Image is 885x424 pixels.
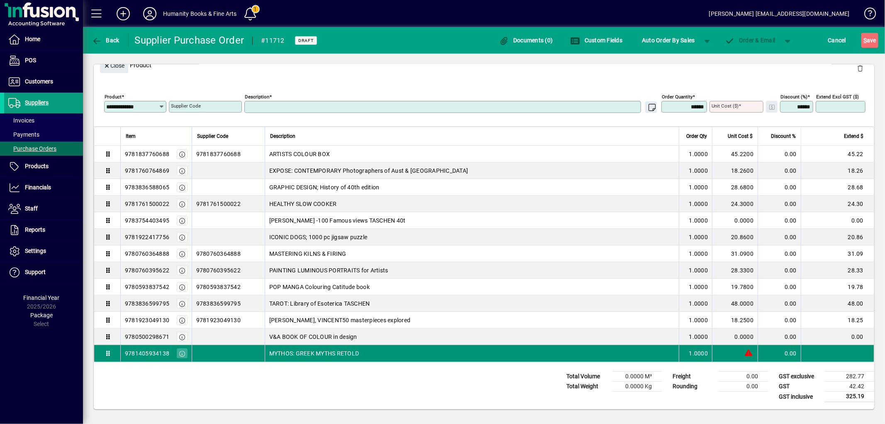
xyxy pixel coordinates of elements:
[758,179,801,196] td: 0.00
[712,328,758,345] td: 0.0000
[679,345,712,362] td: 1.0000
[824,382,874,392] td: 42.42
[758,212,801,229] td: 0.00
[679,245,712,262] td: 1.0000
[25,57,36,64] span: POS
[758,312,801,328] td: 0.00
[712,229,758,245] td: 20.8600
[758,279,801,295] td: 0.00
[568,33,624,48] button: Custom Fields
[718,382,768,392] td: 0.00
[192,196,265,212] td: 9781761500022
[801,295,874,312] td: 48.00
[110,6,137,21] button: Add
[8,117,34,124] span: Invoices
[686,132,707,141] span: Order Qty
[4,113,83,127] a: Invoices
[863,37,867,44] span: S
[8,145,56,152] span: Purchase Orders
[850,58,870,78] button: Delete
[718,372,768,382] td: 0.00
[712,103,739,109] mat-label: Unit Cost ($)
[125,200,169,208] div: 9781761500022
[197,132,228,141] span: Supplier Code
[801,279,874,295] td: 19.78
[25,78,53,85] span: Customers
[801,179,874,196] td: 28.68
[25,184,51,191] span: Financials
[4,71,83,92] a: Customers
[801,162,874,179] td: 18.26
[801,196,874,212] td: 24.30
[801,312,874,328] td: 18.25
[25,269,46,275] span: Support
[30,312,53,319] span: Package
[269,150,330,158] span: ARTISTS COLOUR BOX
[497,33,555,48] button: Documents (0)
[712,146,758,162] td: 45.2200
[562,382,612,392] td: Total Weight
[771,132,796,141] span: Discount %
[269,250,346,258] span: MASTERING KILNS & FIRING
[801,229,874,245] td: 20.86
[135,34,244,47] div: Supplier Purchase Order
[4,127,83,142] a: Payments
[712,295,758,312] td: 48.0000
[728,132,753,141] span: Unit Cost $
[125,216,169,225] div: 9783754403495
[638,33,699,48] button: Auto Order By Sales
[270,132,295,141] span: Description
[25,226,45,233] span: Reports
[668,372,718,382] td: Freight
[269,167,468,175] span: EXPOSE: CONTEMPORARY Photographers of Aust & [GEOGRAPHIC_DATA]
[679,229,712,245] td: 1.0000
[679,212,712,229] td: 1.0000
[125,316,169,324] div: 9781923049130
[4,241,83,262] a: Settings
[828,34,846,47] span: Cancel
[679,312,712,328] td: 1.0000
[125,283,169,291] div: 9780593837542
[125,266,169,274] div: 9780760395622
[758,146,801,162] td: 0.00
[192,245,265,262] td: 9780760364888
[824,372,874,382] td: 282.77
[826,33,848,48] button: Cancel
[801,245,874,262] td: 31.09
[780,94,807,100] mat-label: Discount (%)
[712,312,758,328] td: 18.2500
[4,199,83,219] a: Staff
[192,146,265,162] td: 9781837760688
[844,132,863,141] span: Extend $
[171,103,201,109] mat-label: Supplier Code
[4,29,83,50] a: Home
[4,156,83,177] a: Products
[103,59,125,73] span: Close
[679,179,712,196] td: 1.0000
[712,196,758,212] td: 24.3000
[801,262,874,279] td: 28.33
[92,37,119,44] span: Back
[775,372,824,382] td: GST exclusive
[192,312,265,328] td: 9781923049130
[850,64,870,72] app-page-header-button: Delete
[269,333,357,341] span: V&A BOOK OF COLOUR in design
[712,262,758,279] td: 28.3300
[100,58,128,73] button: Close
[662,94,692,100] mat-label: Order Quantity
[125,150,169,158] div: 9781837760688
[758,245,801,262] td: 0.00
[90,33,122,48] button: Back
[25,99,49,106] span: Suppliers
[261,34,285,47] div: #11712
[269,216,406,225] span: [PERSON_NAME] -100 Famous views TASCHEN 40t
[125,183,169,191] div: 9783836588065
[824,392,874,402] td: 325.19
[570,37,622,44] span: Custom Fields
[612,372,662,382] td: 0.0000 M³
[269,316,411,324] span: [PERSON_NAME], VINCENT50 masterpieces explored
[94,50,874,80] div: Product
[758,328,801,345] td: 0.00
[758,229,801,245] td: 0.00
[125,167,169,175] div: 9781760764869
